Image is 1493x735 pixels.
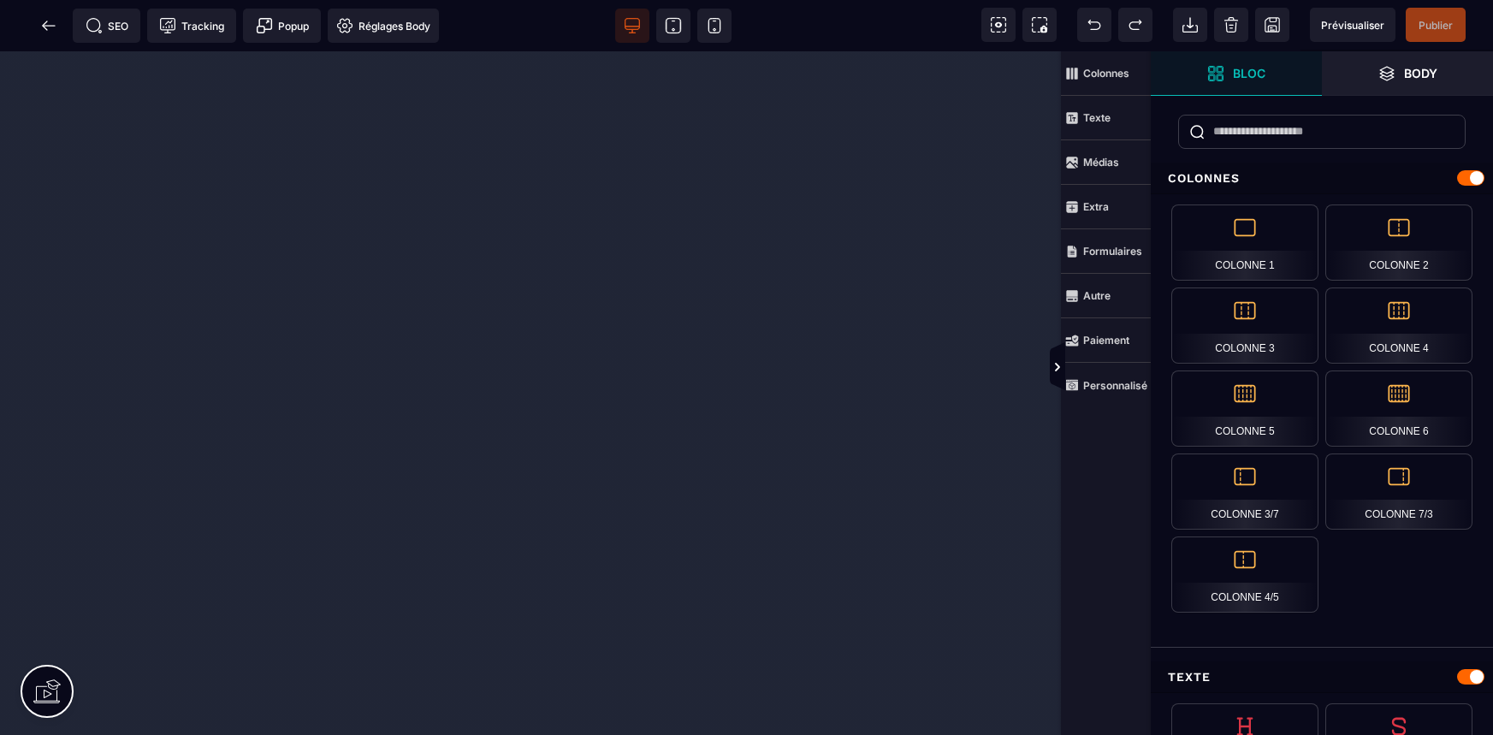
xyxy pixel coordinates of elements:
strong: Body [1404,67,1437,80]
strong: Formulaires [1083,245,1142,258]
span: Enregistrer [1255,8,1289,42]
div: Colonne 7/3 [1325,453,1472,530]
span: Défaire [1077,8,1111,42]
span: Publier [1419,19,1453,32]
strong: Paiement [1083,334,1129,347]
span: Ouvrir les calques [1322,51,1493,96]
span: Extra [1061,185,1151,229]
span: Rétablir [1118,8,1152,42]
span: Métadata SEO [73,9,140,43]
span: Personnalisé [1061,363,1151,407]
span: Aperçu [1310,8,1395,42]
span: Retour [32,9,66,43]
span: Afficher les vues [1151,342,1168,394]
div: Colonnes [1151,163,1493,194]
div: Colonne 6 [1325,370,1472,447]
div: Colonne 5 [1171,370,1318,447]
strong: Médias [1083,156,1119,169]
span: Nettoyage [1214,8,1248,42]
strong: Texte [1083,111,1111,124]
span: Texte [1061,96,1151,140]
div: Colonne 2 [1325,204,1472,281]
strong: Bloc [1233,67,1265,80]
span: Voir les composants [981,8,1016,42]
span: Paiement [1061,318,1151,363]
strong: Colonnes [1083,67,1129,80]
div: Colonne 3/7 [1171,453,1318,530]
span: Médias [1061,140,1151,185]
span: Réglages Body [336,17,430,34]
strong: Autre [1083,289,1111,302]
div: Texte [1151,661,1493,693]
span: SEO [86,17,128,34]
span: Prévisualiser [1321,19,1384,32]
span: Code de suivi [147,9,236,43]
span: Voir bureau [615,9,649,43]
span: Créer une alerte modale [243,9,321,43]
span: Autre [1061,274,1151,318]
span: Importer [1173,8,1207,42]
span: Ouvrir les blocs [1151,51,1322,96]
span: Favicon [328,9,439,43]
div: Colonne 3 [1171,287,1318,364]
span: Capture d'écran [1022,8,1057,42]
div: Colonne 4 [1325,287,1472,364]
span: Voir tablette [656,9,690,43]
strong: Personnalisé [1083,379,1147,392]
span: Formulaires [1061,229,1151,274]
span: Colonnes [1061,51,1151,96]
span: Popup [256,17,309,34]
span: Tracking [159,17,224,34]
div: Colonne 1 [1171,204,1318,281]
div: Colonne 4/5 [1171,536,1318,613]
strong: Extra [1083,200,1109,213]
span: Enregistrer le contenu [1406,8,1466,42]
span: Voir mobile [697,9,732,43]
